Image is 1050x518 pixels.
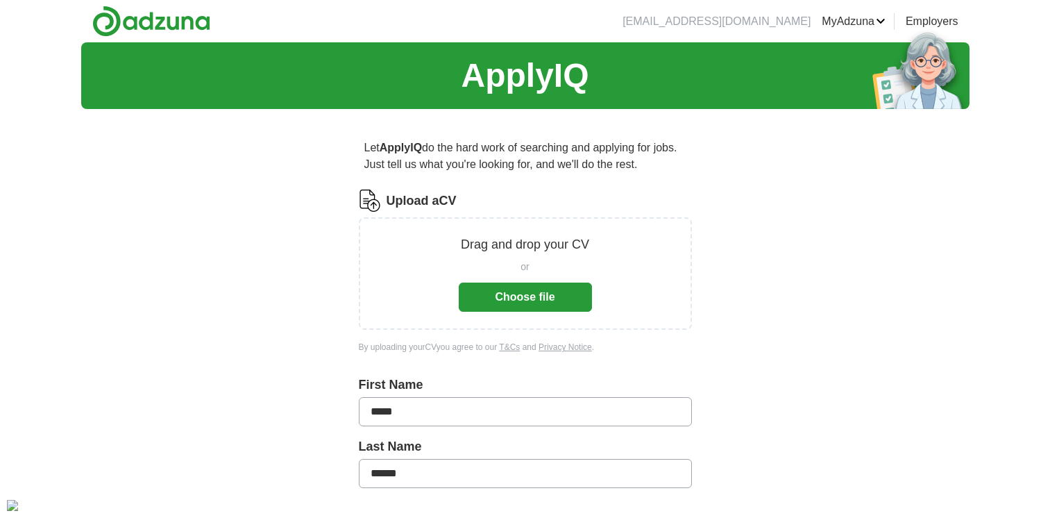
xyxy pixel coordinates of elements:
img: Adzuna logo [92,6,210,37]
p: Drag and drop your CV [461,235,589,254]
p: Let do the hard work of searching and applying for jobs. Just tell us what you're looking for, an... [359,134,692,178]
label: Last Name [359,437,692,456]
li: [EMAIL_ADDRESS][DOMAIN_NAME] [623,13,811,30]
strong: ApplyIQ [380,142,422,153]
a: T&Cs [499,342,520,352]
a: Employers [906,13,958,30]
a: Privacy Notice [539,342,592,352]
label: First Name [359,376,692,394]
a: MyAdzuna [822,13,886,30]
div: Cookie consent button [7,500,18,511]
label: Upload a CV [387,192,457,210]
span: or [520,260,529,274]
img: Cookie%20settings [7,500,18,511]
img: CV Icon [359,190,381,212]
div: By uploading your CV you agree to our and . [359,341,692,353]
button: Choose file [459,283,592,312]
h1: ApplyIQ [461,51,588,101]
